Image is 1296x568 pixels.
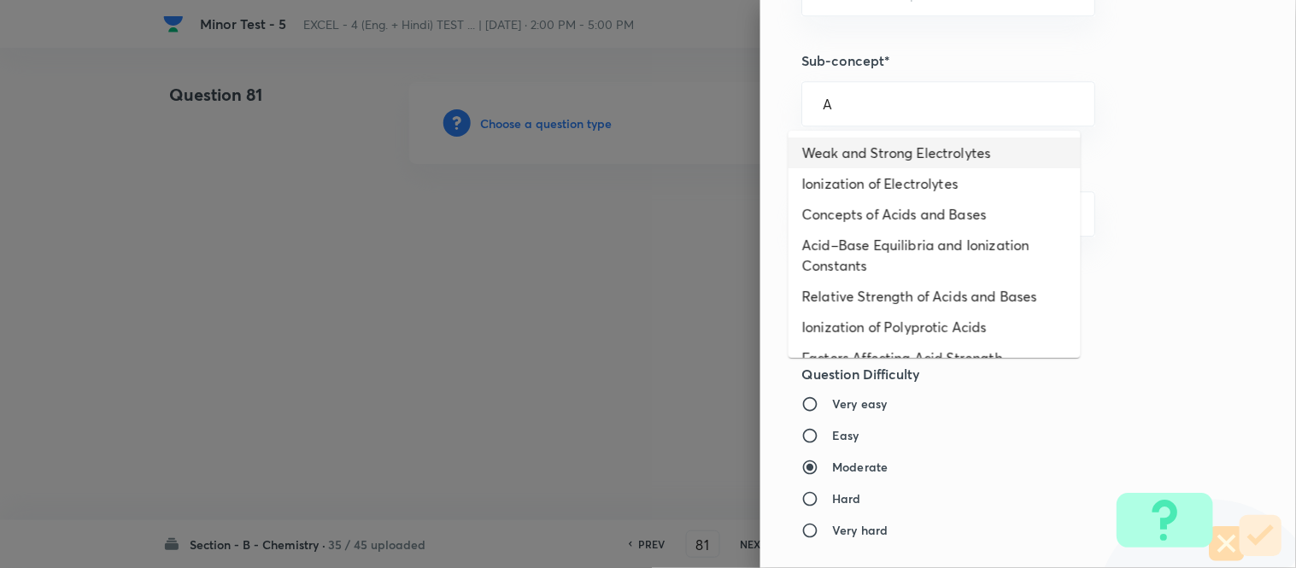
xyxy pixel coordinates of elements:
button: Close [1085,102,1088,106]
li: Concepts of Acids and Bases [789,199,1081,230]
input: Search a sub-concept [823,96,1074,112]
li: Weak and Strong Electrolytes [789,138,1081,168]
li: Ionization of Electrolytes [789,168,1081,199]
h5: Question Difficulty [801,364,1198,384]
button: Open [1085,213,1088,216]
h5: Sub-concept* [801,50,1198,71]
h6: Very hard [832,521,888,539]
h6: Very easy [832,395,887,413]
h6: Moderate [832,458,888,476]
li: Factors Affecting Acid Strength [789,343,1081,373]
li: Relative Strength of Acids and Bases [789,281,1081,312]
li: Acid–Base Equilibria and Ionization Constants [789,230,1081,281]
h6: Easy [832,426,859,444]
h6: Hard [832,489,861,507]
li: Ionization of Polyprotic Acids [789,312,1081,343]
